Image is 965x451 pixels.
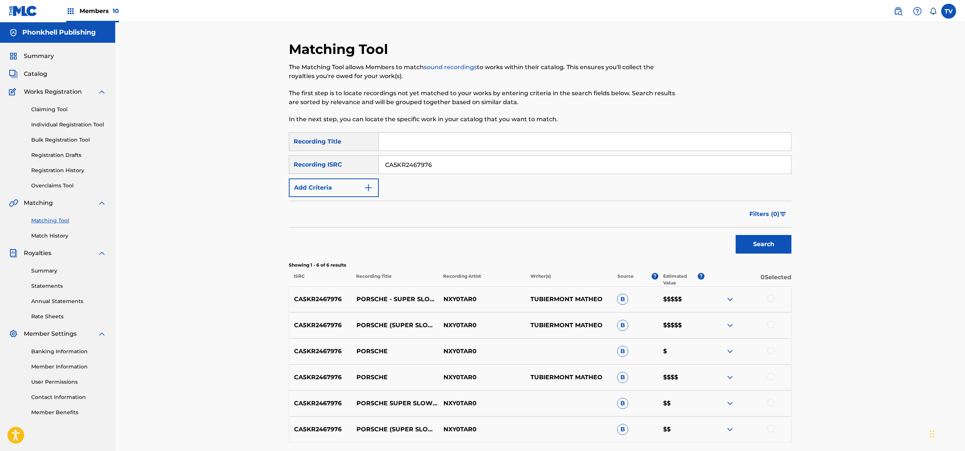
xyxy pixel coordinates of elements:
[289,321,352,330] p: CA5KR2467976
[24,87,82,96] span: Works Registration
[97,199,106,207] img: expand
[31,378,106,386] a: User Permissions
[726,295,735,304] img: expand
[31,121,106,129] a: Individual Registration Tool
[97,87,106,96] img: expand
[9,52,54,61] a: SummarySummary
[658,399,704,408] p: $$
[913,7,922,16] img: help
[9,87,19,96] img: Works Registration
[24,70,47,78] span: Catalog
[289,63,676,81] p: The Matching Tool allows Members to match to works within their catalog. This ensures you'll coll...
[24,249,51,258] span: Royalties
[929,7,937,15] div: Notifications
[745,205,791,223] button: Filters (0)
[289,373,352,382] p: CA5KR2467976
[617,372,628,383] span: B
[658,425,704,434] p: $$
[66,7,75,16] img: Top Rightsholders
[438,347,525,356] p: NXY0TAR0
[726,399,735,408] img: expand
[910,4,925,19] div: Help
[289,399,352,408] p: CA5KR2467976
[930,423,935,445] div: Ziehen
[31,151,106,159] a: Registration Drafts
[9,329,18,338] img: Member Settings
[726,373,735,382] img: expand
[944,313,965,373] iframe: Resource Center
[352,425,439,434] p: PORSCHE (SUPER SLOWED + REVERBED)
[31,282,106,290] a: Statements
[31,232,106,240] a: Match History
[424,64,477,71] a: sound recordings
[22,28,96,37] h5: Phonkhell Publishing
[352,373,439,382] p: PORSCHE
[617,320,628,331] span: B
[617,294,628,305] span: B
[780,212,786,216] img: filter
[726,347,735,356] img: expand
[658,373,704,382] p: $$$$
[289,425,352,434] p: CA5KR2467976
[289,295,352,304] p: CA5KR2467976
[658,295,704,304] p: $$$$$
[24,199,53,207] span: Matching
[352,321,439,330] p: PORSCHE (SUPER SLOWED + REVERBED)
[97,249,106,258] img: expand
[617,398,628,409] span: B
[438,295,525,304] p: NXY0TAR0
[525,321,612,330] p: TUBIERMONT MATHEO
[289,273,351,286] p: ISRC
[24,329,77,338] span: Member Settings
[31,363,106,371] a: Member Information
[736,235,791,254] button: Search
[617,424,628,435] span: B
[438,321,525,330] p: NXY0TAR0
[525,295,612,304] p: TUBIERMONT MATHEO
[31,136,106,144] a: Bulk Registration Tool
[24,52,54,61] span: Summary
[351,273,438,286] p: Recording Title
[891,4,906,19] a: Public Search
[31,217,106,225] a: Matching Tool
[289,262,791,268] p: Showing 1 - 6 of 6 results
[31,393,106,401] a: Contact Information
[894,7,903,16] img: search
[31,297,106,305] a: Annual Statements
[31,348,106,355] a: Banking Information
[31,182,106,190] a: Overclaims Tool
[726,425,735,434] img: expand
[289,115,676,124] p: In the next step, you can locate the specific work in your catalog that you want to match.
[617,273,634,286] p: Source
[663,273,697,286] p: Estimated Value
[31,409,106,416] a: Member Benefits
[80,7,119,15] span: Members
[9,70,18,78] img: Catalog
[289,347,352,356] p: CA5KR2467976
[113,7,119,15] span: 10
[9,6,38,16] img: MLC Logo
[928,415,965,451] iframe: Chat Widget
[652,273,658,280] span: ?
[9,28,18,37] img: Accounts
[704,273,791,286] p: 0 Selected
[31,106,106,113] a: Claiming Tool
[617,346,628,357] span: B
[438,273,525,286] p: Recording Artist
[31,313,106,320] a: Rate Sheets
[525,273,612,286] p: Writer(s)
[289,89,676,107] p: The first step is to locate recordings not yet matched to your works by entering criteria in the ...
[289,41,392,58] h2: Matching Tool
[352,399,439,408] p: PORSCHE SUPER SLOWED REVERBED
[31,267,106,275] a: Summary
[9,52,18,61] img: Summary
[941,4,956,19] div: User Menu
[438,399,525,408] p: NXY0TAR0
[352,347,439,356] p: PORSCHE
[352,295,439,304] p: PORSCHE - SUPER SLOWED + REVERBED
[658,347,704,356] p: $
[698,273,704,280] span: ?
[749,210,780,219] span: Filters ( 0 )
[438,425,525,434] p: NXY0TAR0
[525,373,612,382] p: TUBIERMONT MATHEO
